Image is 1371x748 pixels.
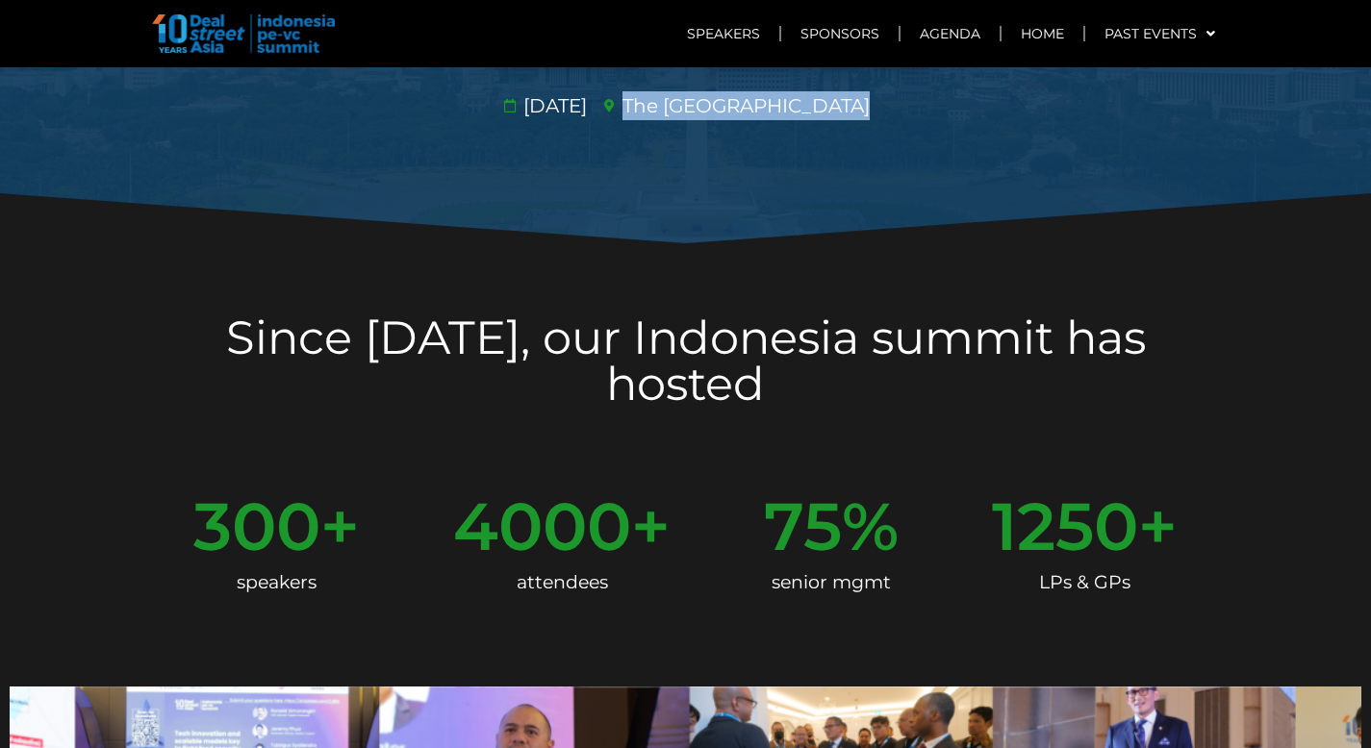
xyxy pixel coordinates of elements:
[193,493,320,560] span: 300
[1138,493,1178,560] span: +
[453,493,631,560] span: 4000
[147,314,1225,407] h2: Since [DATE], our Indonesia summit has hosted
[519,91,587,120] span: [DATE]​
[453,560,671,606] div: attendees
[193,560,360,606] div: speakers
[631,493,671,560] span: +
[618,91,870,120] span: The [GEOGRAPHIC_DATA]​
[764,560,899,606] div: senior mgmt
[764,493,842,560] span: 75
[842,493,899,560] span: %
[992,560,1178,606] div: LPs & GPs
[901,12,1000,56] a: Agenda
[1085,12,1234,56] a: Past Events
[320,493,360,560] span: +
[781,12,899,56] a: Sponsors
[668,12,779,56] a: Speakers
[992,493,1138,560] span: 1250
[1002,12,1083,56] a: Home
